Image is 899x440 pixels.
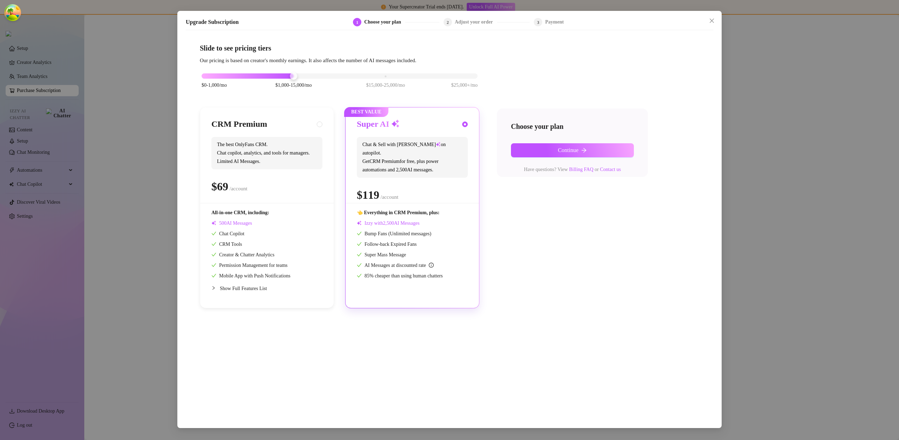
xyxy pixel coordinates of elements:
[211,252,274,257] span: Creator & Chatter Analytics
[366,81,405,89] span: $15,000-25,000/mo
[275,81,311,89] span: $1,000-15,000/mo
[211,280,322,297] div: Show Full Features List
[558,147,579,153] span: Continue
[200,43,699,53] h4: Slide to see pricing tiers
[357,273,362,278] span: check
[524,167,621,172] span: Have questions? View or
[357,137,468,178] span: Chat & Sell with [PERSON_NAME] on autopilot. Get CRM Premium for free, plus power automations and...
[211,252,216,257] span: check
[211,273,290,278] span: Mobile App with Push Notifications
[600,167,621,172] a: Contact us
[581,147,587,153] span: arrow-right
[357,221,420,226] span: Izzy with AI Messages
[455,18,497,26] div: Adjust your order
[211,221,252,226] span: AI Messages
[211,286,216,290] span: collapsed
[211,263,216,268] span: check
[230,186,248,191] span: /account
[357,231,362,236] span: check
[709,18,715,24] span: close
[365,263,434,268] span: AI Messages at discounted rate
[357,273,443,278] span: 85% cheaper than using human chatters
[211,180,228,193] span: $
[220,286,267,291] span: Show Full Features List
[202,81,227,89] span: $0-1,000/mo
[569,167,593,172] a: Billing FAQ
[211,231,244,236] span: Chat Copilot
[344,107,388,117] span: BEST VALUE
[211,273,216,278] span: check
[211,119,267,130] h3: CRM Premium
[357,252,406,257] span: Super Mass Message
[211,242,216,247] span: check
[381,194,399,200] span: /account
[545,18,564,26] div: Payment
[211,263,288,268] span: Permission Management for teams
[186,18,239,26] h5: Upgrade Subscription
[356,20,358,25] span: 1
[447,20,449,25] span: 2
[511,143,634,157] button: Continuearrow-right
[357,252,362,257] span: check
[511,122,634,131] h4: Choose your plan
[537,20,539,25] span: 3
[211,242,242,247] span: CRM Tools
[357,210,439,215] span: 👈 Everything in CRM Premium, plus:
[357,242,417,247] span: Follow-back Expired Fans
[357,242,362,247] span: check
[357,189,379,201] span: $
[211,231,216,236] span: check
[706,15,717,26] button: Close
[429,263,434,268] span: info-circle
[364,18,405,26] div: Choose your plan
[211,137,322,169] span: The best OnlyFans CRM. Chat copilot, analytics, and tools for managers. Limited AI Messages.
[357,119,400,130] h3: Super AI
[357,263,362,268] span: check
[6,6,20,20] button: Open Tanstack query devtools
[357,231,431,236] span: Bump Fans (Unlimited messages)
[200,58,416,63] span: Our pricing is based on creator's monthly earnings. It also affects the number of AI messages inc...
[211,210,269,215] span: All-in-one CRM, including:
[451,81,478,89] span: $25,000+/mo
[706,18,717,24] span: Close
